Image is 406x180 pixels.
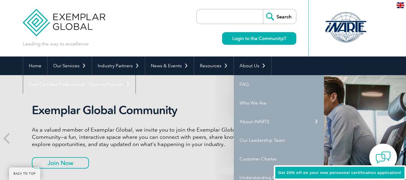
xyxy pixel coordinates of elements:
[194,56,234,75] a: Resources
[222,32,296,45] a: Login to the Community
[9,167,40,180] a: BACK TO TOP
[92,56,145,75] a: Industry Partners
[234,94,324,112] a: Who We Are
[234,56,271,75] a: About Us
[376,150,391,165] img: contact-chat.png
[234,112,324,131] a: About iNARTE
[283,37,286,40] img: open_square.png
[32,126,257,148] p: As a valued member of Exemplar Global, we invite you to join the Exemplar Global Community—a fun,...
[32,157,89,169] a: Join Now
[145,56,194,75] a: News & Events
[23,41,89,47] p: Leading the way to excellence
[47,56,92,75] a: Our Services
[397,2,404,8] img: en
[263,9,296,24] input: Search
[23,75,136,94] a: Find Certified Professional / Training Provider
[234,75,324,94] a: FAQ
[278,170,401,175] span: Get 20% off on your new personnel certification application!
[234,150,324,168] a: Customer Charter
[32,103,257,117] h2: Exemplar Global Community
[23,56,47,75] a: Home
[234,131,324,150] a: Our Leadership Team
